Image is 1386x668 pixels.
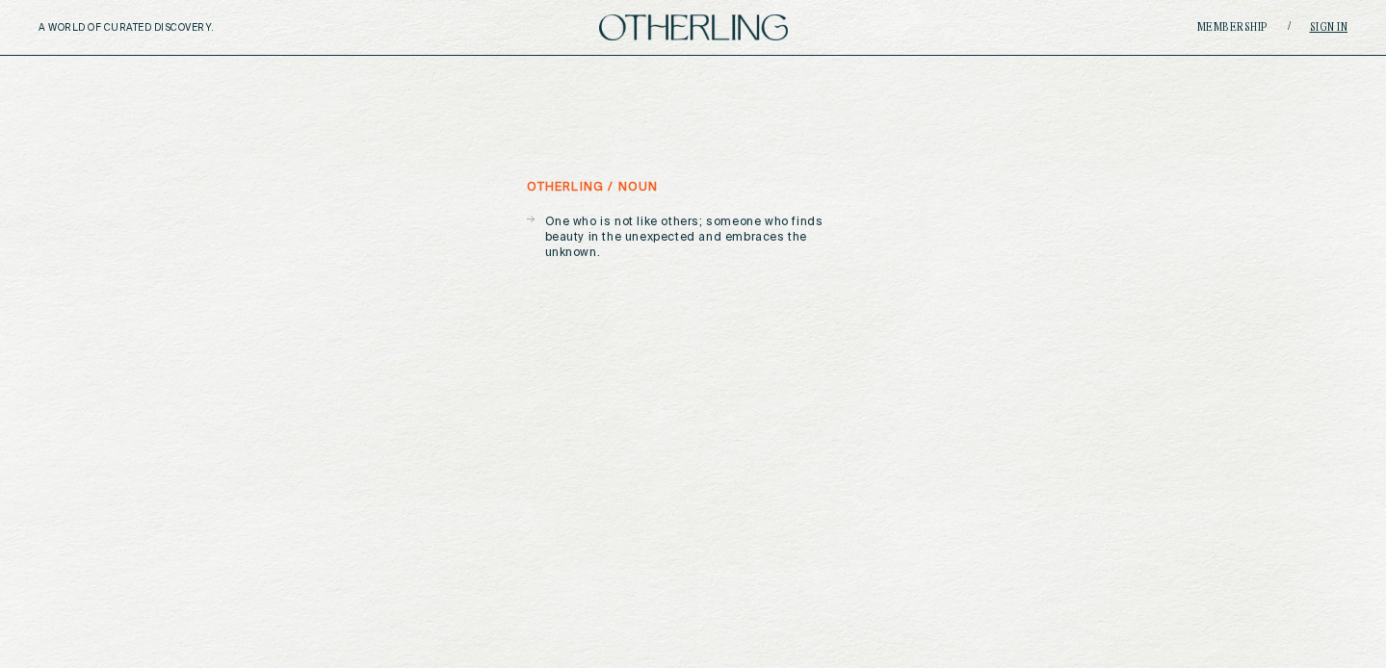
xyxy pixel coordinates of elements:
[1310,22,1348,34] a: Sign in
[39,22,298,34] h5: A WORLD OF CURATED DISCOVERY.
[599,14,788,40] img: logo
[545,215,860,261] p: One who is not like others; someone who finds beauty in the unexpected and embraces the unknown.
[1288,20,1291,35] span: /
[527,181,659,194] h5: otherling / noun
[1197,22,1268,34] a: Membership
